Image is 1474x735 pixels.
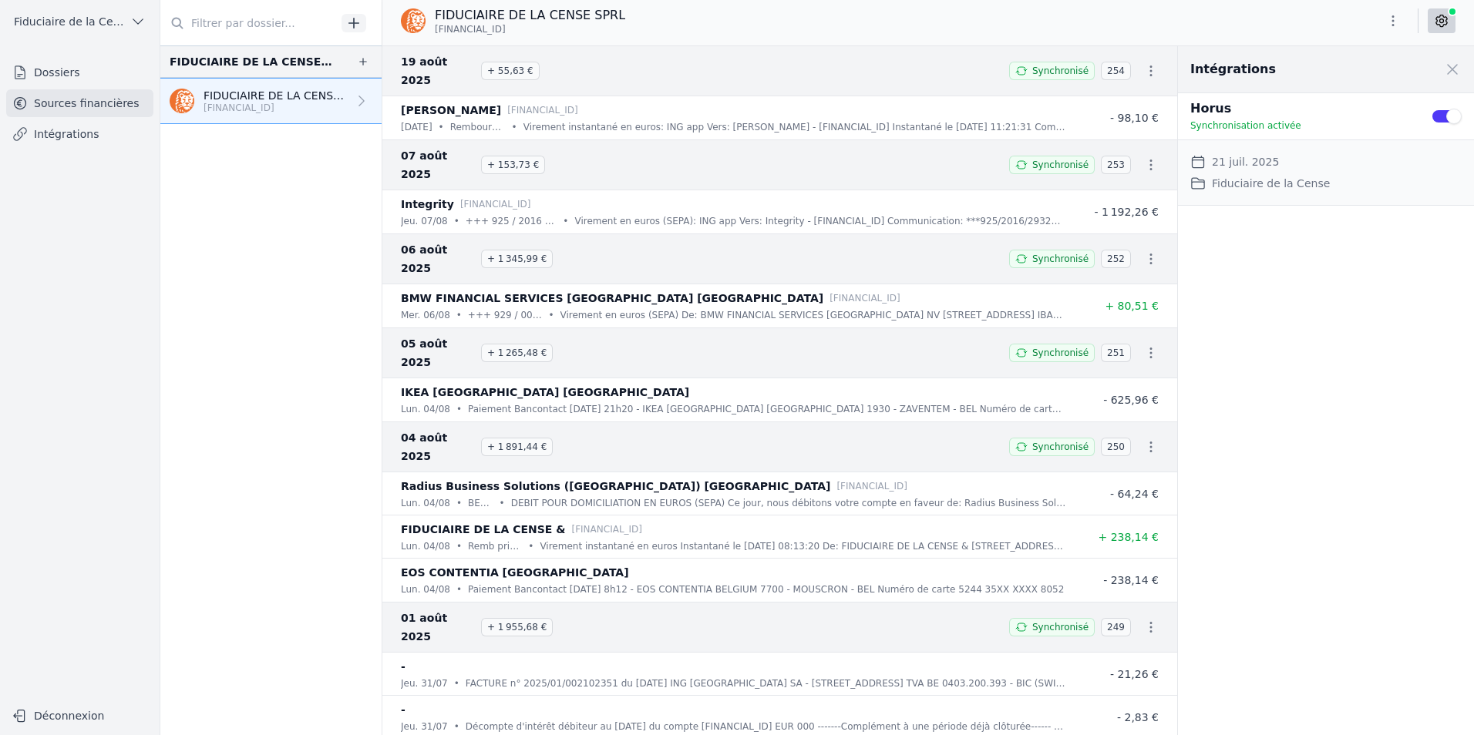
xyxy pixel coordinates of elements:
[1101,618,1131,636] span: 249
[456,401,462,417] div: •
[481,438,553,456] span: + 1 891,44 €
[481,62,540,80] span: + 55,63 €
[1101,344,1131,362] span: 251
[1103,394,1159,406] span: - 625,96 €
[401,539,450,554] p: lun. 04/08
[528,539,533,554] div: •
[468,307,543,323] p: +++ 929 / 0001 / 88025 +++
[435,6,625,25] p: FIDUCIAIRE DE LA CENSE SPRL
[466,676,1066,691] p: FACTURE n° 2025/01/002102351 du [DATE] ING [GEOGRAPHIC_DATA] SA - [STREET_ADDRESS] TVA BE 0403.20...
[170,89,194,113] img: ing.png
[6,59,153,86] a: Dossiers
[401,146,475,183] span: 07 août 2025
[454,719,459,734] div: •
[160,78,382,124] a: FIDUCIAIRE DE LA CENSE SPRL [FINANCIAL_ID]
[1190,120,1301,131] span: Synchronisation activée
[1032,253,1089,265] span: Synchronisé
[481,344,553,362] span: + 1 265,48 €
[1105,300,1159,312] span: + 80,51 €
[401,520,565,539] p: FIDUCIAIRE DE LA CENSE &
[401,101,501,119] p: [PERSON_NAME]
[401,495,450,511] p: lun. 04/08
[481,250,553,268] span: + 1 345,99 €
[456,582,462,597] div: •
[468,401,1066,417] p: Paiement Bancontact [DATE] 21h20 - IKEA [GEOGRAPHIC_DATA] [GEOGRAPHIC_DATA] 1930 - ZAVENTEM - BEL...
[6,89,153,117] a: Sources financières
[507,102,578,118] p: [FINANCIAL_ID]
[456,307,462,323] div: •
[401,195,454,213] p: Integrity
[401,52,475,89] span: 19 août 2025
[401,383,689,401] p: IKEA [GEOGRAPHIC_DATA] [GEOGRAPHIC_DATA]
[435,23,506,35] span: [FINANCIAL_ID]
[523,119,1066,135] p: Virement instantané en euros: ING app Vers: [PERSON_NAME] - [FINANCIAL_ID] Instantané le [DATE] 1...
[456,495,462,511] div: •
[401,657,406,676] p: -
[401,676,448,691] p: jeu. 31/07
[454,676,459,691] div: •
[450,119,506,135] p: Remboursement CTA
[466,213,557,229] p: +++ 925 / 2016 / 29326 +++
[1212,174,1330,193] dd: Fiduciaire de la Cense
[401,8,426,33] img: ing.png
[401,401,450,417] p: lun. 04/08
[460,196,531,212] p: [FINANCIAL_ID]
[160,9,336,37] input: Filtrer par dossier...
[481,618,553,636] span: + 1 955,68 €
[401,582,450,597] p: lun. 04/08
[1098,531,1159,543] span: + 238,14 €
[439,119,444,135] div: •
[204,102,348,114] p: [FINANCIAL_ID]
[1101,62,1131,80] span: 254
[401,428,475,465] span: 04 août 2025
[1190,60,1276,79] h2: Intégrations
[512,119,517,135] div: •
[401,307,450,323] p: mer. 06/08
[1101,156,1131,174] span: 253
[454,213,459,229] div: •
[1212,153,1279,171] dd: 21 juil. 2025
[571,522,642,537] p: [FINANCIAL_ID]
[401,477,830,495] p: Radius Business Solutions ([GEOGRAPHIC_DATA]) [GEOGRAPHIC_DATA]
[1032,65,1089,77] span: Synchronisé
[1032,621,1089,633] span: Synchronisé
[1032,441,1089,453] span: Synchronisé
[14,14,124,29] span: Fiduciaire de la Cense & Associés
[1110,668,1159,680] span: - 21,26 €
[466,719,1066,734] p: Décompte d'intérêt débiteur au [DATE] du compte [FINANCIAL_ID] EUR 000 -------Complément à une pé...
[563,213,568,229] div: •
[560,307,1066,323] p: Virement en euros (SEPA) De: BMW FINANCIAL SERVICES [GEOGRAPHIC_DATA] NV [STREET_ADDRESS] IBAN: [...
[1110,488,1159,500] span: - 64,24 €
[830,290,900,306] p: [FINANCIAL_ID]
[401,289,823,307] p: BMW FINANCIAL SERVICES [GEOGRAPHIC_DATA] [GEOGRAPHIC_DATA]
[6,120,153,148] a: Intégrations
[401,240,475,277] span: 06 août 2025
[204,88,348,103] p: FIDUCIAIRE DE LA CENSE SPRL
[481,156,545,174] span: + 153,73 €
[468,539,522,554] p: Remb prime AG insurance
[170,52,332,71] div: FIDUCIAIRE DE LA CENSE SPRL
[511,495,1066,511] p: DEBIT POUR DOMICILIATION EN EUROS (SEPA) Ce jour, nous débitons votre compte en faveur de: Radius...
[401,609,475,646] span: 01 août 2025
[548,307,554,323] div: •
[1117,711,1159,723] span: - 2,83 €
[401,700,406,719] p: -
[1101,250,1131,268] span: 252
[500,495,505,511] div: •
[401,719,448,734] p: jeu. 31/07
[401,213,448,229] p: jeu. 07/08
[1110,112,1159,124] span: - 98,10 €
[1101,438,1131,456] span: 250
[574,213,1066,229] p: Virement en euros (SEPA): ING app Vers: Integrity - [FINANCIAL_ID] Communication: ***925/2016/293...
[1032,159,1089,171] span: Synchronisé
[1094,206,1159,218] span: - 1 192,26 €
[401,119,432,135] p: [DATE]
[540,539,1066,554] p: Virement instantané en euros Instantané le [DATE] 08:13:20 De: FIDUCIAIRE DE LA CENSE & [STREET_A...
[6,703,153,728] button: Déconnexion
[836,478,907,494] p: [FINANCIAL_ID]
[1103,574,1159,586] span: - 238,14 €
[456,539,462,554] div: •
[6,9,153,34] button: Fiduciaire de la Cense & Associés
[468,582,1064,597] p: Paiement Bancontact [DATE] 8h12 - EOS CONTENTIA BELGIUM 7700 - MOUSCRON - BEL Numéro de carte 524...
[1190,99,1412,118] p: Horus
